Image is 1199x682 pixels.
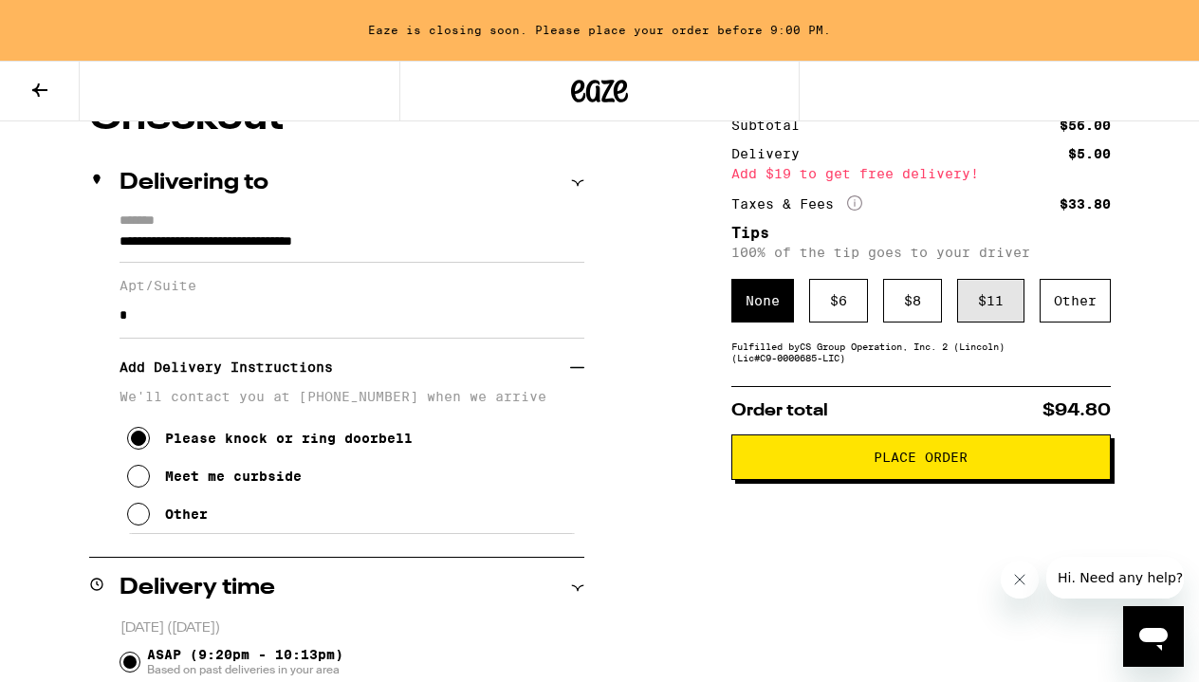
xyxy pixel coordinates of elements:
button: Meet me curbside [127,457,302,495]
label: Apt/Suite [120,278,584,293]
iframe: Message from company [1046,557,1184,599]
h2: Delivering to [120,172,268,194]
div: Other [165,507,208,522]
span: Place Order [874,451,968,464]
button: Please knock or ring doorbell [127,419,413,457]
span: Based on past deliveries in your area [147,662,343,677]
div: $ 6 [809,279,868,323]
span: Order total [731,402,828,419]
div: Fulfilled by CS Group Operation, Inc. 2 (Lincoln) (Lic# C9-0000685-LIC ) [731,341,1111,363]
div: Meet me curbside [165,469,302,484]
p: [DATE] ([DATE]) [120,619,584,637]
span: $94.80 [1042,402,1111,419]
div: $33.80 [1060,197,1111,211]
button: Other [127,495,208,533]
div: Please knock or ring doorbell [165,431,413,446]
div: Delivery [731,147,813,160]
div: $ 8 [883,279,942,323]
h3: Add Delivery Instructions [120,345,570,389]
button: Place Order [731,434,1111,480]
div: $56.00 [1060,119,1111,132]
h2: Delivery time [120,577,275,599]
div: $ 11 [957,279,1024,323]
iframe: Close message [1001,561,1039,599]
div: Add $19 to get free delivery! [731,167,1111,180]
div: Taxes & Fees [731,195,862,212]
div: $5.00 [1068,147,1111,160]
iframe: Button to launch messaging window [1123,606,1184,667]
span: ASAP (9:20pm - 10:13pm) [147,647,343,677]
p: 100% of the tip goes to your driver [731,245,1111,260]
div: Other [1040,279,1111,323]
div: None [731,279,794,323]
div: Subtotal [731,119,813,132]
p: We'll contact you at [PHONE_NUMBER] when we arrive [120,389,584,404]
h5: Tips [731,226,1111,241]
